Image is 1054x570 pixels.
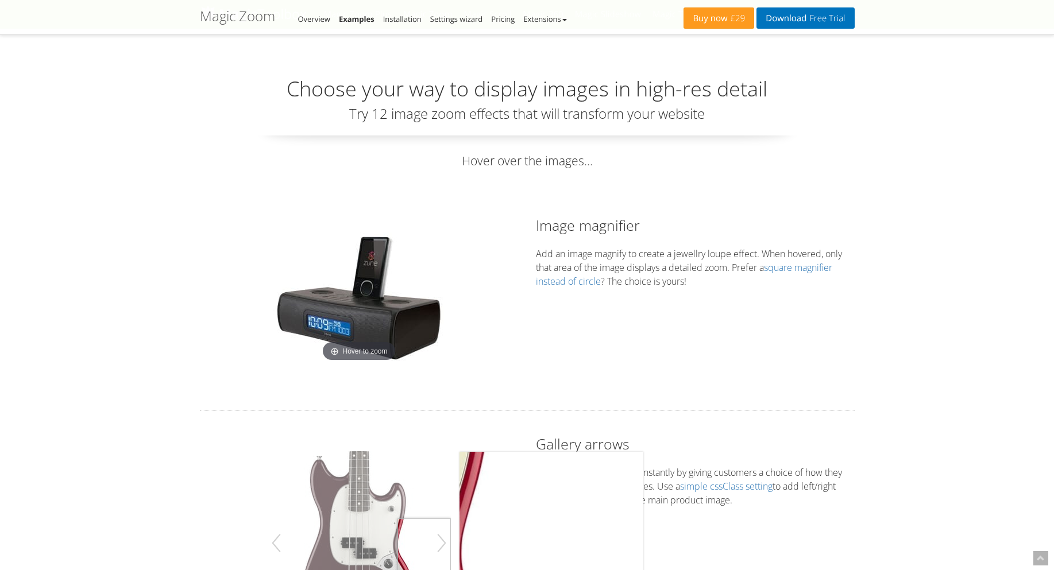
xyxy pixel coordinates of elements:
a: Examples [339,14,375,24]
h2: Gallery arrows [536,434,855,454]
button: Previous [267,527,285,559]
a: Installation [383,14,422,24]
h2: Image magnifier [536,215,855,235]
a: Extensions [523,14,566,24]
a: square magnifier instead of circle [536,261,832,288]
h3: Try 12 image zoom effects that will transform your website [200,106,855,121]
p: Hover over the images... [200,153,855,169]
a: DownloadFree Trial [756,7,854,29]
a: Pricing [491,14,515,24]
button: Next [433,527,451,559]
a: Buy now£29 [684,7,754,29]
span: £29 [728,14,746,23]
p: Improve user experience instantly by giving customers a choice of how they browse your product im... [536,466,855,507]
img: Image magnifier example [273,232,445,365]
span: Free Trial [806,14,845,23]
h1: Magic Zoom [200,9,275,24]
a: Overview [298,14,330,24]
a: Image magnifier exampleHover to zoom [273,232,445,365]
p: Add an image magnify to create a jewellry loupe effect. When hovered, only that area of the image... [536,247,855,288]
a: Settings wizard [430,14,483,24]
a: simple cssClass setting [680,480,773,493]
h2: Choose your way to display images in high-res detail [200,77,855,100]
